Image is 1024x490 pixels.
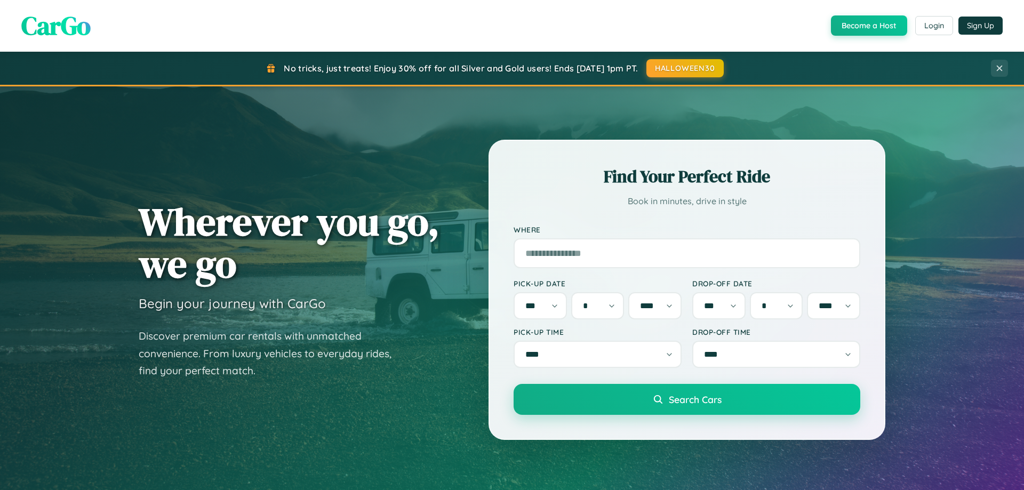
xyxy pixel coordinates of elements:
[646,59,724,77] button: HALLOWEEN30
[915,16,953,35] button: Login
[21,8,91,43] span: CarGo
[669,393,722,405] span: Search Cars
[514,194,860,209] p: Book in minutes, drive in style
[514,165,860,188] h2: Find Your Perfect Ride
[514,225,860,234] label: Where
[958,17,1003,35] button: Sign Up
[692,279,860,288] label: Drop-off Date
[514,384,860,415] button: Search Cars
[692,327,860,336] label: Drop-off Time
[514,327,682,336] label: Pick-up Time
[139,200,439,285] h1: Wherever you go, we go
[514,279,682,288] label: Pick-up Date
[139,295,326,311] h3: Begin your journey with CarGo
[831,15,907,36] button: Become a Host
[284,63,638,74] span: No tricks, just treats! Enjoy 30% off for all Silver and Gold users! Ends [DATE] 1pm PT.
[139,327,405,380] p: Discover premium car rentals with unmatched convenience. From luxury vehicles to everyday rides, ...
